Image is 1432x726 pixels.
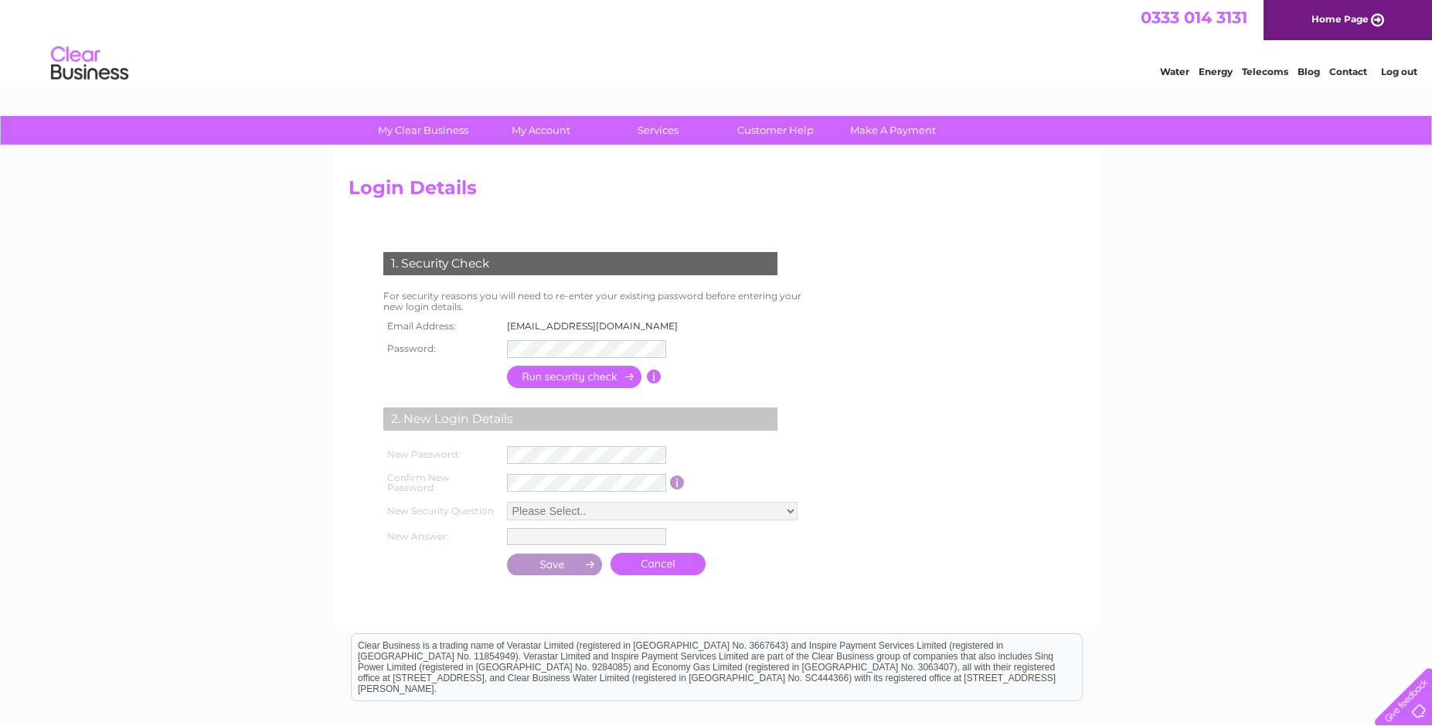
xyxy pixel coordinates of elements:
td: For security reasons you will need to re-enter your existing password before entering your new lo... [379,287,818,316]
a: Make A Payment [829,116,957,145]
th: Confirm New Password: [379,468,503,499]
img: logo.png [50,40,129,87]
input: Submit [507,554,603,575]
a: Log out [1381,66,1417,77]
div: 2. New Login Details [383,407,777,431]
a: Energy [1199,66,1233,77]
th: New Security Question [379,498,503,524]
a: Services [594,116,722,145]
a: My Account [477,116,604,145]
div: Clear Business is a trading name of Verastar Limited (registered in [GEOGRAPHIC_DATA] No. 3667643... [352,9,1082,75]
input: Information [647,370,662,383]
input: Information [670,475,685,489]
a: My Clear Business [359,116,487,145]
a: 0333 014 3131 [1141,8,1247,27]
a: Telecoms [1242,66,1288,77]
th: New Answer: [379,524,503,549]
th: Email Address: [379,316,503,336]
a: Water [1160,66,1189,77]
th: New Password: [379,442,503,468]
h2: Login Details [349,177,1084,206]
a: Customer Help [712,116,839,145]
div: 1. Security Check [383,252,777,275]
a: Cancel [611,553,706,575]
a: Contact [1329,66,1367,77]
th: Password: [379,336,503,362]
td: [EMAIL_ADDRESS][DOMAIN_NAME] [503,316,691,336]
a: Blog [1298,66,1320,77]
